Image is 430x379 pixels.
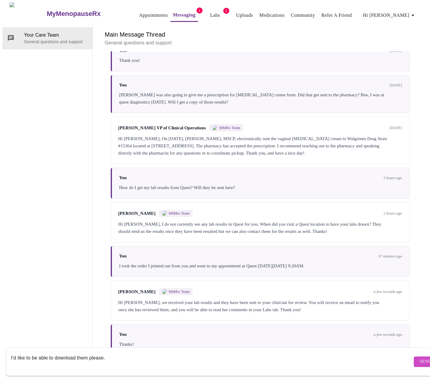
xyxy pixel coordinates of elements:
[118,289,155,294] span: [PERSON_NAME]
[118,299,402,313] div: Hi [PERSON_NAME], we received your lab results and they have been sent to your clinician for revi...
[105,30,416,39] h6: Main Message Thread
[119,262,402,269] div: I took the order I printed out from you and went to my appointment at Quest [DATE][DATE] 9:20AM.
[47,10,101,18] h3: MyMenopauseRx
[374,289,402,294] span: a few seconds ago
[139,11,168,20] a: Appointments
[119,341,402,348] div: Thanks!
[169,289,190,294] span: MMRx Team
[374,332,402,337] span: a few seconds ago
[46,3,125,24] a: MyMenopauseRx
[210,11,220,20] a: Labs
[361,9,419,21] button: Hi [PERSON_NAME]
[119,91,402,106] div: [PERSON_NAME] was also going to give me a prescription for [MEDICAL_DATA] creme form. Did that ge...
[119,57,402,64] div: Thank you!
[10,2,46,25] img: MyMenopauseRx Logo
[119,184,402,191] div: How do I get my lab results from Quest? Will they be sent here?
[137,9,170,21] button: Appointments
[234,9,256,21] button: Uploads
[319,9,354,21] button: Refer a Friend
[219,125,240,130] span: MMRx Team
[24,39,88,45] p: General questions and support
[118,221,402,235] div: Hi [PERSON_NAME], I do not currently see any lab results in Quest for you. When did you visit a Q...
[288,9,317,21] button: Community
[169,211,190,216] span: MMRx Team
[119,254,127,259] span: You
[173,11,196,19] a: Messaging
[119,83,127,88] span: You
[321,11,352,20] a: Refer a Friend
[206,9,225,21] button: Labs
[118,135,402,157] div: Hi [PERSON_NAME], On [DATE], [PERSON_NAME], MSCP, electronically sent the vaginal [MEDICAL_DATA] ...
[118,211,155,216] span: [PERSON_NAME]
[119,332,127,337] span: You
[105,39,416,47] p: General questions and support
[257,9,287,21] button: Medications
[236,11,253,20] a: Uploads
[197,8,203,14] span: 1
[259,11,284,20] a: Medications
[291,11,315,20] a: Community
[170,9,198,22] button: Messaging
[378,254,402,259] span: 37 minutes ago
[119,175,127,180] span: You
[212,125,217,130] img: MMRX
[118,125,206,131] span: [PERSON_NAME] VP of Clinical Operations
[24,32,88,39] span: Your Care Team
[2,27,92,49] div: Your Care TeamGeneral questions and support
[389,125,402,130] span: [DATE]
[389,83,402,88] span: [DATE]
[363,11,416,20] span: Hi [PERSON_NAME]
[223,8,229,14] span: 1
[383,176,402,180] span: 5 hours ago
[383,211,402,216] span: 2 hours ago
[162,289,167,294] img: MMRX
[162,211,167,216] img: MMRX
[11,352,412,371] textarea: Send a message about your appointment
